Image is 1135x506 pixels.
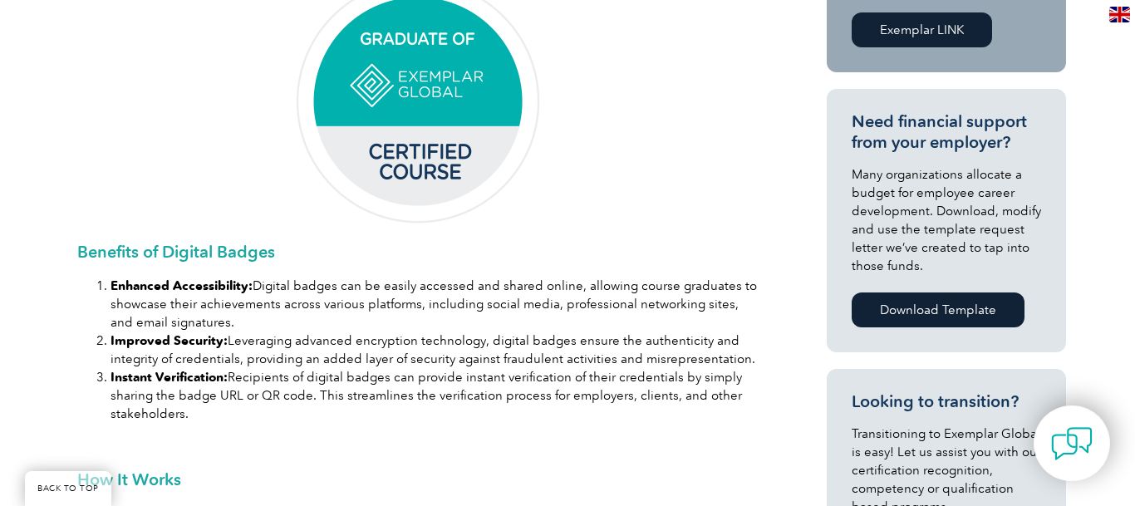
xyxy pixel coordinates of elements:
[77,243,759,260] h3: Benefits of Digital Badges
[852,391,1041,412] h3: Looking to transition?
[111,333,228,348] strong: Improved Security:
[111,370,228,385] strong: Instant Verification:
[852,292,1024,327] a: Download Template
[111,368,759,423] li: Recipients of digital badges can provide instant verification of their credentials by simply shar...
[111,332,759,368] li: Leveraging advanced encryption technology, digital badges ensure the authenticity and integrity o...
[77,471,759,488] h3: How It Works
[111,278,253,293] strong: Enhanced Accessibility:
[111,277,759,332] li: Digital badges can be easily accessed and shared online, allowing course graduates to showcase th...
[1109,7,1130,22] img: en
[852,12,992,47] a: Exemplar LINK
[25,471,111,506] a: BACK TO TOP
[1051,423,1093,464] img: contact-chat.png
[852,111,1041,153] h3: Need financial support from your employer?
[852,165,1041,275] p: Many organizations allocate a budget for employee career development. Download, modify and use th...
